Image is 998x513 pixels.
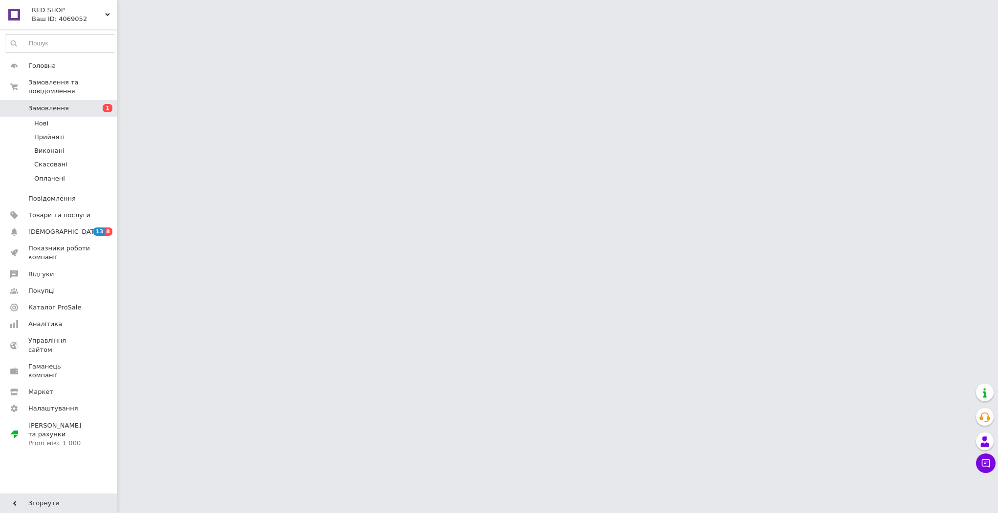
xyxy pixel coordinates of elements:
[28,336,90,354] span: Управління сайтом
[28,421,90,448] span: [PERSON_NAME] та рахунки
[34,174,65,183] span: Оплачені
[28,362,90,380] span: Гаманець компанії
[28,104,69,113] span: Замовлення
[28,404,78,413] span: Налаштування
[34,133,65,142] span: Прийняті
[28,244,90,262] span: Показники роботи компанії
[28,388,53,396] span: Маркет
[28,78,117,96] span: Замовлення та повідомлення
[28,227,101,236] span: [DEMOGRAPHIC_DATA]
[93,227,105,236] span: 13
[28,303,81,312] span: Каталог ProSale
[28,194,76,203] span: Повідомлення
[34,146,65,155] span: Виконані
[28,287,55,295] span: Покупці
[28,320,62,328] span: Аналітика
[32,6,105,15] span: RED SHOP
[28,270,54,279] span: Відгуки
[976,453,996,473] button: Чат з покупцем
[34,119,48,128] span: Нові
[28,211,90,220] span: Товари та послуги
[103,104,112,112] span: 1
[32,15,117,23] div: Ваш ID: 4069052
[5,35,115,52] input: Пошук
[28,62,56,70] span: Головна
[105,227,112,236] span: 8
[28,439,90,448] div: Prom мікс 1 000
[34,160,67,169] span: Скасовані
